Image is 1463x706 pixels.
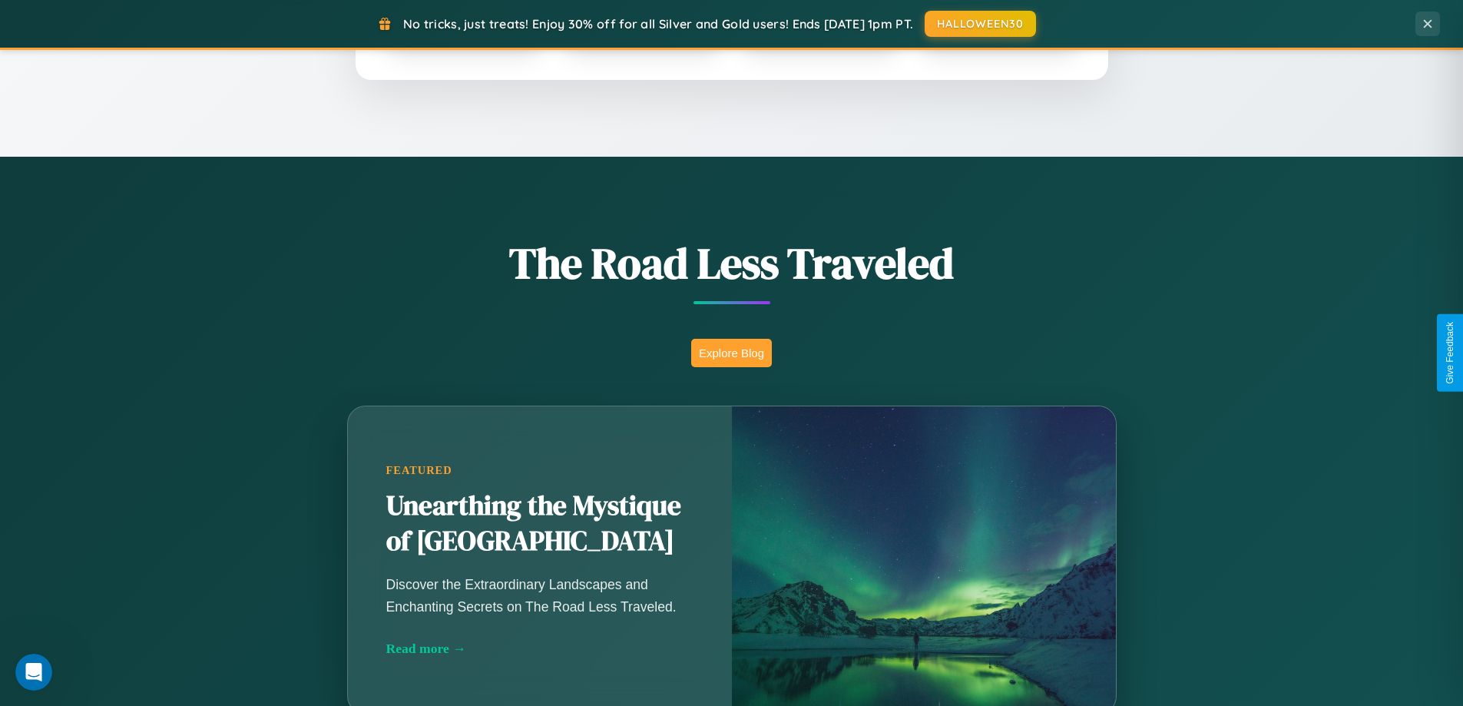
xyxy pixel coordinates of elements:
h1: The Road Less Traveled [271,234,1193,293]
div: Featured [386,464,693,477]
span: No tricks, just treats! Enjoy 30% off for all Silver and Gold users! Ends [DATE] 1pm PT. [403,16,913,31]
iframe: Intercom live chat [15,654,52,691]
button: Explore Blog [691,339,772,367]
div: Read more → [386,641,693,657]
div: Give Feedback [1445,322,1455,384]
p: Discover the Extraordinary Landscapes and Enchanting Secrets on The Road Less Traveled. [386,574,693,617]
button: HALLOWEEN30 [925,11,1036,37]
h2: Unearthing the Mystique of [GEOGRAPHIC_DATA] [386,489,693,559]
